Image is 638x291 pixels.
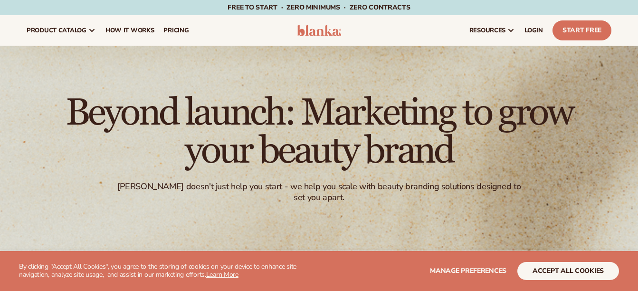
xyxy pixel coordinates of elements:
h1: Beyond launch: Marketing to grow your beauty brand [58,94,581,170]
span: How It Works [105,27,154,34]
div: [PERSON_NAME] doesn't just help you start - we help you scale with beauty branding solutions desi... [111,181,526,204]
span: pricing [163,27,189,34]
span: LOGIN [524,27,543,34]
a: Start Free [552,20,611,40]
img: logo [297,25,342,36]
button: accept all cookies [517,262,619,280]
a: LOGIN [520,15,548,46]
a: Learn More [206,270,238,279]
a: How It Works [101,15,159,46]
span: product catalog [27,27,86,34]
a: product catalog [22,15,101,46]
span: Free to start · ZERO minimums · ZERO contracts [228,3,410,12]
button: Manage preferences [430,262,506,280]
a: pricing [159,15,193,46]
span: Manage preferences [430,266,506,275]
a: resources [465,15,520,46]
p: By clicking "Accept All Cookies", you agree to the storing of cookies on your device to enhance s... [19,263,314,279]
span: resources [469,27,505,34]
